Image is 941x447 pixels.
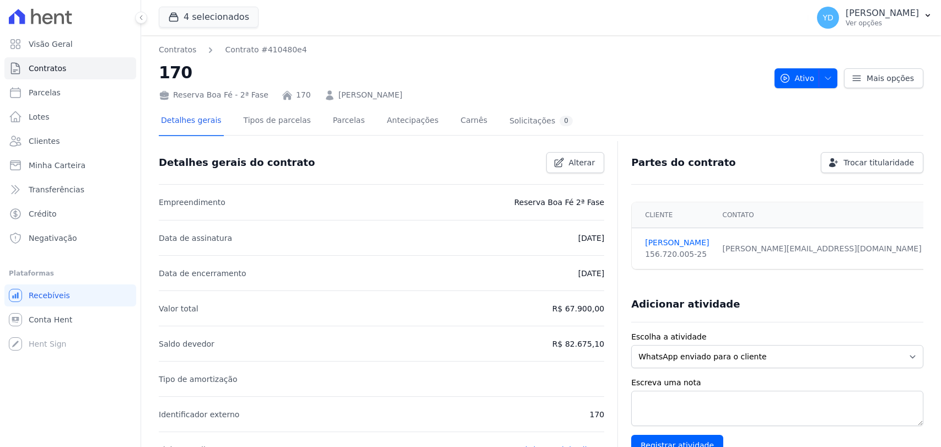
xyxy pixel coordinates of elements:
[29,290,70,301] span: Recebíveis
[29,160,85,171] span: Minha Carteira
[775,68,838,88] button: Ativo
[159,373,238,386] p: Tipo de amortização
[632,202,716,228] th: Cliente
[29,233,77,244] span: Negativação
[507,107,575,136] a: Solicitações0
[4,284,136,306] a: Recebíveis
[631,377,923,389] label: Escreva uma nota
[9,267,132,280] div: Plataformas
[296,89,311,101] a: 170
[29,111,50,122] span: Lotes
[159,44,307,56] nav: Breadcrumb
[723,243,922,255] div: [PERSON_NAME][EMAIL_ADDRESS][DOMAIN_NAME]
[29,208,57,219] span: Crédito
[159,7,259,28] button: 4 selecionados
[546,152,605,173] a: Alterar
[159,337,214,351] p: Saldo devedor
[552,302,604,315] p: R$ 67.900,00
[846,19,919,28] p: Ver opções
[159,156,315,169] h3: Detalhes gerais do contrato
[4,203,136,225] a: Crédito
[867,73,914,84] span: Mais opções
[589,408,604,421] p: 170
[4,106,136,128] a: Lotes
[552,337,604,351] p: R$ 82.675,10
[159,267,246,280] p: Data de encerramento
[338,89,402,101] a: [PERSON_NAME]
[631,331,923,343] label: Escolha a atividade
[159,408,239,421] p: Identificador externo
[843,157,914,168] span: Trocar titularidade
[844,68,923,88] a: Mais opções
[29,314,72,325] span: Conta Hent
[4,82,136,104] a: Parcelas
[509,116,573,126] div: Solicitações
[159,44,196,56] a: Contratos
[578,267,604,280] p: [DATE]
[159,196,225,209] p: Empreendimento
[159,60,766,85] h2: 170
[569,157,595,168] span: Alterar
[4,227,136,249] a: Negativação
[4,57,136,79] a: Contratos
[29,39,73,50] span: Visão Geral
[514,196,604,209] p: Reserva Boa Fé 2ª Fase
[29,136,60,147] span: Clientes
[645,237,709,249] a: [PERSON_NAME]
[159,231,232,245] p: Data de assinatura
[29,63,66,74] span: Contratos
[159,107,224,136] a: Detalhes gerais
[779,68,815,88] span: Ativo
[716,202,928,228] th: Contato
[241,107,313,136] a: Tipos de parcelas
[560,116,573,126] div: 0
[4,309,136,331] a: Conta Hent
[4,130,136,152] a: Clientes
[29,87,61,98] span: Parcelas
[645,249,709,260] div: 156.720.005-25
[29,184,84,195] span: Transferências
[159,89,268,101] div: Reserva Boa Fé - 2ª Fase
[225,44,307,56] a: Contrato #410480e4
[385,107,441,136] a: Antecipações
[846,8,919,19] p: [PERSON_NAME]
[159,44,766,56] nav: Breadcrumb
[4,179,136,201] a: Transferências
[821,152,923,173] a: Trocar titularidade
[4,154,136,176] a: Minha Carteira
[631,298,740,311] h3: Adicionar atividade
[331,107,367,136] a: Parcelas
[578,231,604,245] p: [DATE]
[631,156,736,169] h3: Partes do contrato
[159,302,198,315] p: Valor total
[822,14,833,21] span: YD
[458,107,490,136] a: Carnês
[808,2,941,33] button: YD [PERSON_NAME] Ver opções
[4,33,136,55] a: Visão Geral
